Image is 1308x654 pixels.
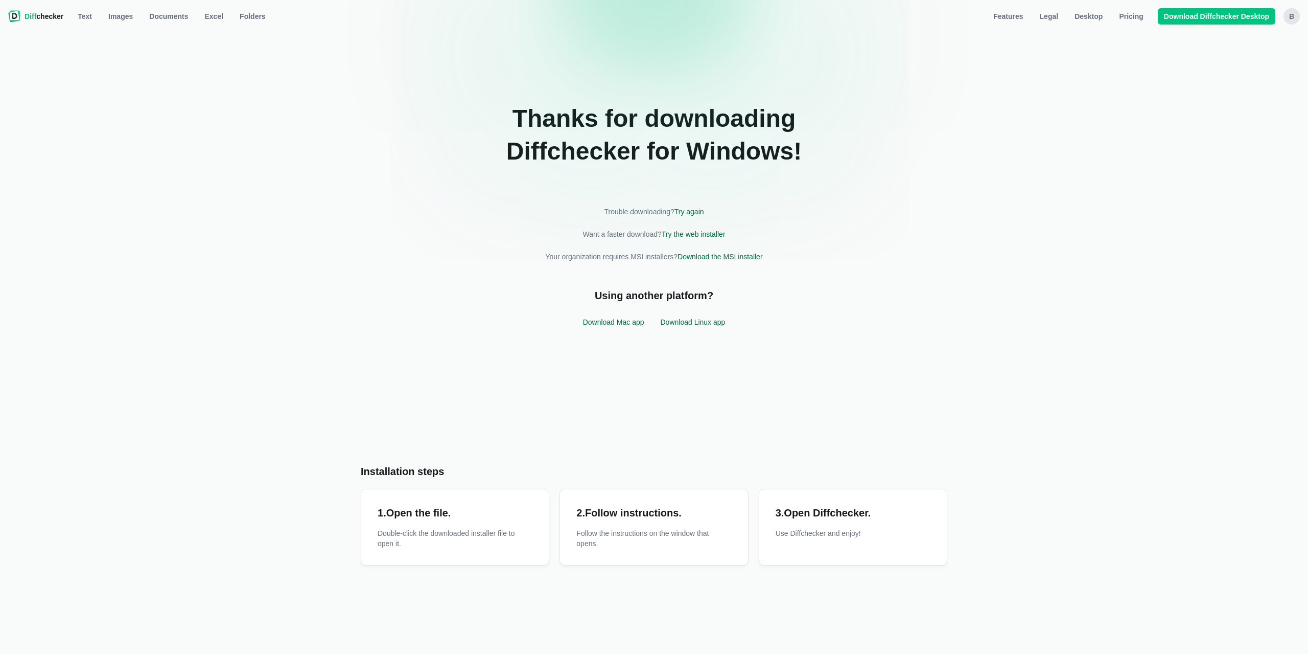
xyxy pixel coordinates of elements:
[199,8,230,25] a: Excel
[582,230,661,238] span: Want a faster download?
[8,10,20,22] img: Diffchecker logo
[1072,11,1105,21] span: Desktop
[72,8,98,25] a: Text
[1162,11,1271,21] span: Download Diffchecker Desktop
[776,506,930,528] h3: 3 . Open Diffchecker.
[987,8,1029,25] a: Features
[686,138,793,165] span: windows
[102,8,139,25] a: Images
[143,8,194,25] a: Documents
[694,318,711,326] span: linux
[238,11,268,21] span: Folders
[1283,8,1300,25] button: b
[1038,11,1061,21] span: Legal
[378,506,532,528] h3: 1 . Open the file.
[1158,8,1275,25] a: Download Diffchecker Desktop
[475,102,833,180] h2: Thanks for downloading Diffchecker for !
[76,11,94,21] span: Text
[106,11,135,21] span: Images
[545,253,678,261] span: Your organization requires MSI installers?
[378,528,532,549] p: Double-click the downloaded installer file to open it.
[583,318,644,326] a: Download mac app
[25,12,36,20] span: Diff
[1117,11,1145,21] span: Pricing
[674,208,704,216] a: Try again
[147,11,190,21] span: Documents
[576,506,731,528] h3: 2 . Follow instructions.
[1068,8,1109,25] a: Desktop
[617,318,630,326] span: mac
[1034,8,1065,25] a: Legal
[8,8,63,25] a: Diffchecker
[991,11,1025,21] span: Features
[25,11,63,21] span: checker
[1113,8,1149,25] a: Pricing
[660,318,725,326] a: Download linux app
[604,208,674,216] span: Trouble downloading?
[203,11,226,21] span: Excel
[361,288,947,311] h2: Using another platform?
[776,528,930,538] p: Use Diffchecker and enjoy!
[361,464,947,489] h2: Installation steps
[662,230,726,238] a: Try the web installer
[678,253,763,261] a: Download the MSI installer
[576,528,731,549] p: Follow the instructions on the window that opens.
[233,8,272,25] button: Folders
